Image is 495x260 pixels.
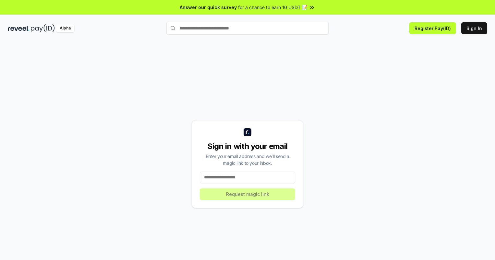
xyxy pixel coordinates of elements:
span: for a chance to earn 10 USDT 📝 [238,4,308,11]
img: pay_id [31,24,55,32]
img: logo_small [244,128,251,136]
button: Sign In [461,22,487,34]
button: Register Pay(ID) [409,22,456,34]
div: Enter your email address and we’ll send a magic link to your inbox. [200,153,295,166]
div: Sign in with your email [200,141,295,152]
img: reveel_dark [8,24,30,32]
div: Alpha [56,24,74,32]
span: Answer our quick survey [180,4,237,11]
